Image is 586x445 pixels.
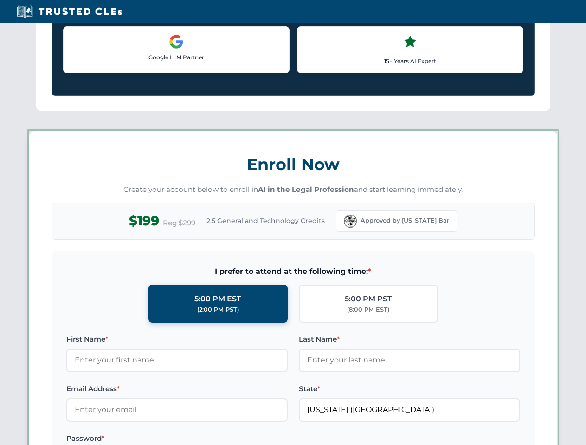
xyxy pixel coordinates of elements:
input: Enter your email [66,398,288,421]
div: 5:00 PM PST [345,293,392,305]
strong: AI in the Legal Profession [258,185,354,194]
img: Trusted CLEs [14,5,125,19]
label: Password [66,433,288,444]
input: Enter your last name [299,349,520,372]
label: First Name [66,334,288,345]
span: Reg $299 [163,217,195,229]
input: Enter your first name [66,349,288,372]
h3: Enroll Now [52,150,535,179]
div: 5:00 PM EST [194,293,241,305]
p: Create your account below to enroll in and start learning immediately. [52,184,535,195]
label: Email Address [66,383,288,394]
span: 2.5 General and Technology Credits [206,216,325,226]
div: (2:00 PM PST) [197,305,239,314]
img: Florida Bar [344,215,357,228]
span: $199 [129,210,159,231]
input: Florida (FL) [299,398,520,421]
p: 15+ Years AI Expert [305,57,515,65]
img: Google [169,34,184,49]
p: Google LLM Partner [71,53,282,62]
label: State [299,383,520,394]
span: I prefer to attend at the following time: [66,266,520,278]
label: Last Name [299,334,520,345]
div: (8:00 PM EST) [347,305,389,314]
span: Approved by [US_STATE] Bar [361,216,449,225]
